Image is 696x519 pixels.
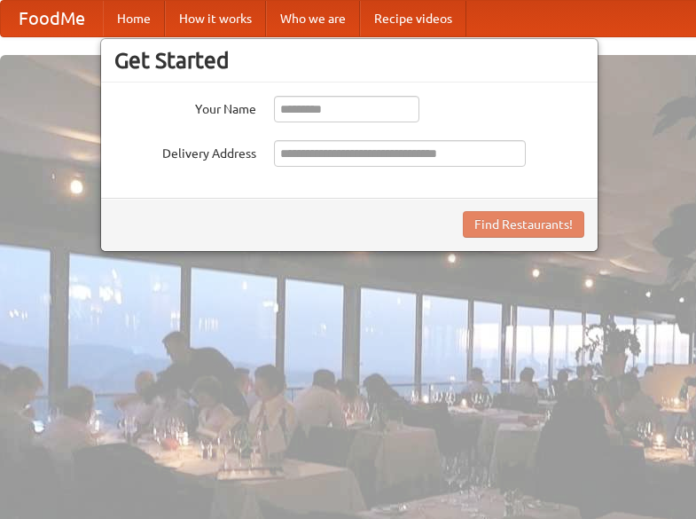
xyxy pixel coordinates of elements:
[463,211,584,238] button: Find Restaurants!
[266,1,360,36] a: Who we are
[114,140,256,162] label: Delivery Address
[1,1,103,36] a: FoodMe
[360,1,466,36] a: Recipe videos
[114,96,256,118] label: Your Name
[114,47,584,74] h3: Get Started
[103,1,165,36] a: Home
[165,1,266,36] a: How it works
